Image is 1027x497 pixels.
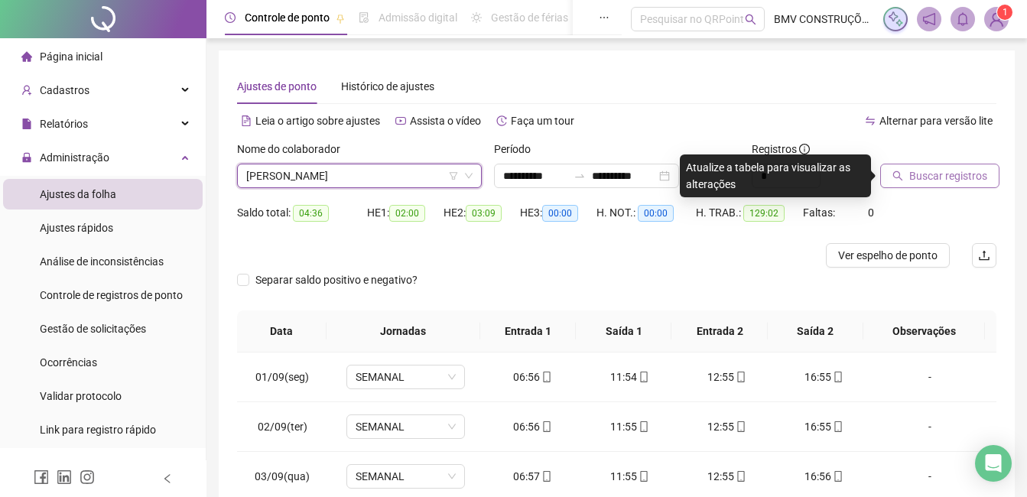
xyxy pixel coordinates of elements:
[444,204,520,222] div: HE 2:
[887,11,904,28] img: sparkle-icon.fc2bf0ac1784a2077858766a79e2daf3.svg
[395,115,406,126] span: youtube
[774,11,874,28] span: BMV CONSTRUÇÕES E INCORPORAÇÕES
[593,369,666,385] div: 11:54
[865,115,876,126] span: swap
[466,205,502,222] span: 03:09
[596,204,696,222] div: H. NOT.:
[680,154,871,197] div: Atualize a tabela para visualizar as alterações
[576,310,671,352] th: Saída 1
[40,151,109,164] span: Administração
[743,205,785,222] span: 129:02
[356,365,456,388] span: SEMANAL
[540,421,552,432] span: mobile
[696,204,803,222] div: H. TRAB.:
[511,115,574,127] span: Faça um tour
[831,372,843,382] span: mobile
[255,470,310,482] span: 03/09(qua)
[494,141,541,158] label: Período
[40,390,122,402] span: Validar protocolo
[922,12,936,26] span: notification
[496,468,569,485] div: 06:57
[40,84,89,96] span: Cadastros
[389,205,425,222] span: 02:00
[540,372,552,382] span: mobile
[471,12,482,23] span: sun
[831,421,843,432] span: mobile
[745,14,756,25] span: search
[162,473,173,484] span: left
[40,255,164,268] span: Análise de inconsistências
[542,205,578,222] span: 00:00
[21,152,32,163] span: lock
[574,170,586,182] span: swap-right
[258,421,307,433] span: 02/09(ter)
[892,171,903,181] span: search
[734,471,746,482] span: mobile
[245,11,330,24] span: Controle de ponto
[255,371,309,383] span: 01/09(seg)
[593,418,666,435] div: 11:55
[978,249,990,261] span: upload
[225,12,236,23] span: clock-circle
[40,323,146,335] span: Gestão de solicitações
[803,206,837,219] span: Faltas:
[496,369,569,385] div: 06:56
[788,418,860,435] div: 16:55
[293,205,329,222] span: 04:36
[237,310,327,352] th: Data
[237,204,367,222] div: Saldo total:
[831,471,843,482] span: mobile
[40,188,116,200] span: Ajustes da folha
[975,445,1012,482] div: Open Intercom Messenger
[752,141,810,158] span: Registros
[637,421,649,432] span: mobile
[246,164,473,187] span: ANDRE LUIZ DE JESUS COUTO
[985,8,1008,31] img: 66634
[21,51,32,62] span: home
[379,11,457,24] span: Admissão digital
[520,204,596,222] div: HE 3:
[956,12,970,26] span: bell
[885,418,975,435] div: -
[480,310,576,352] th: Entrada 1
[491,11,568,24] span: Gestão de férias
[356,465,456,488] span: SEMANAL
[237,141,350,158] label: Nome do colaborador
[671,310,767,352] th: Entrada 2
[879,115,993,127] span: Alternar para versão lite
[734,372,746,382] span: mobile
[356,415,456,438] span: SEMANAL
[997,5,1012,20] sup: Atualize o seu contato no menu Meus Dados
[464,171,473,180] span: down
[637,471,649,482] span: mobile
[885,369,975,385] div: -
[80,469,95,485] span: instagram
[880,164,999,188] button: Buscar registros
[34,469,49,485] span: facebook
[367,204,444,222] div: HE 1:
[237,80,317,93] span: Ajustes de ponto
[593,468,666,485] div: 11:55
[249,271,424,288] span: Separar saldo positivo e negativo?
[40,50,102,63] span: Página inicial
[336,14,345,23] span: pushpin
[341,80,434,93] span: Histórico de ajustes
[909,167,987,184] span: Buscar registros
[40,118,88,130] span: Relatórios
[768,310,863,352] th: Saída 2
[788,369,860,385] div: 16:55
[691,369,763,385] div: 12:55
[40,222,113,234] span: Ajustes rápidos
[21,85,32,96] span: user-add
[496,115,507,126] span: history
[876,323,973,339] span: Observações
[540,471,552,482] span: mobile
[449,171,458,180] span: filter
[21,119,32,129] span: file
[40,424,156,436] span: Link para registro rápido
[40,289,183,301] span: Controle de registros de ponto
[799,144,810,154] span: info-circle
[57,469,72,485] span: linkedin
[255,115,380,127] span: Leia o artigo sobre ajustes
[241,115,252,126] span: file-text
